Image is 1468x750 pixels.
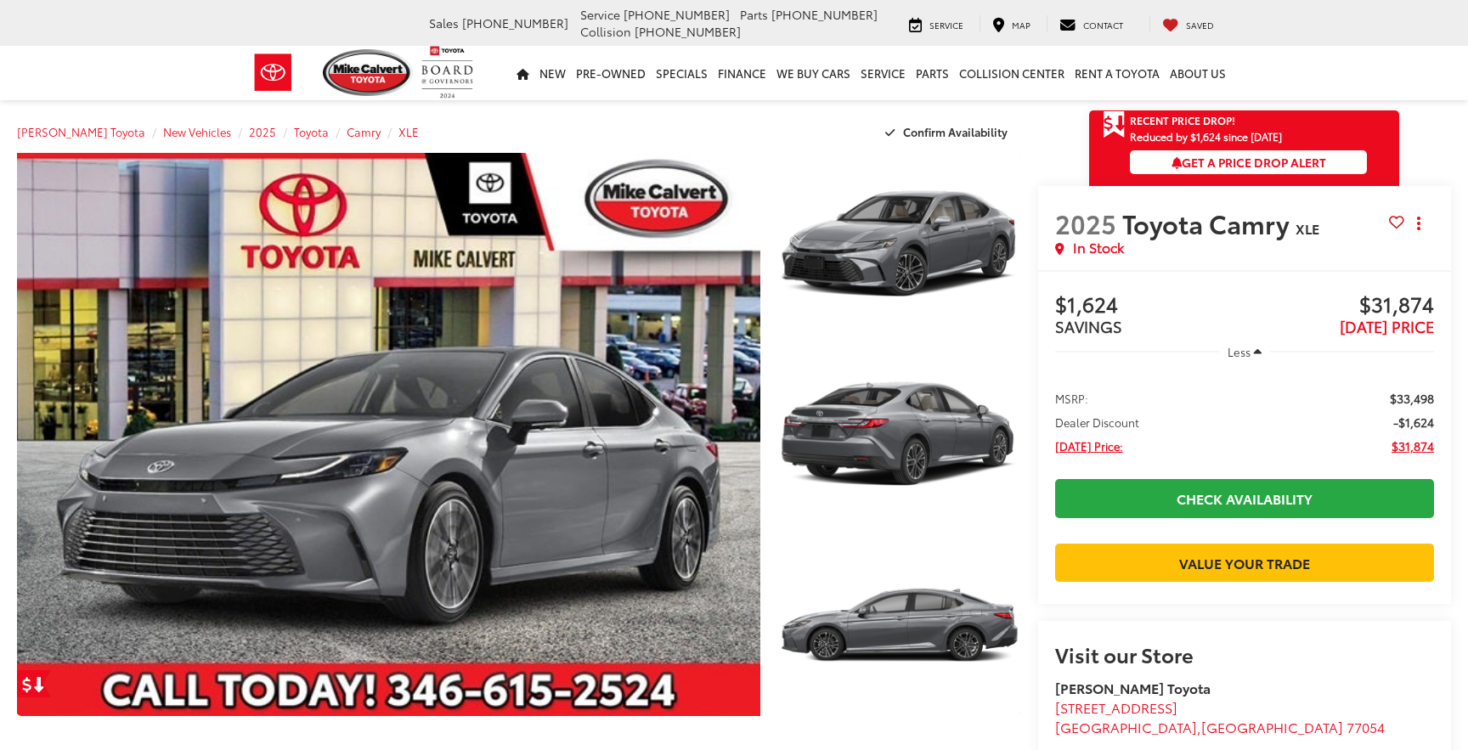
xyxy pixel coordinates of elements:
a: Check Availability [1055,479,1434,517]
a: Value Your Trade [1055,544,1434,582]
span: $1,624 [1055,293,1245,319]
button: Confirm Availability [876,117,1021,147]
a: [STREET_ADDRESS] [GEOGRAPHIC_DATA],[GEOGRAPHIC_DATA] 77054 [1055,697,1385,736]
a: Service [855,46,911,100]
img: 2025 Toyota Camry XLE [9,150,767,719]
a: [PERSON_NAME] Toyota [17,124,145,139]
a: Toyota [294,124,329,139]
span: [DATE] PRICE [1340,315,1434,337]
a: Get Price Drop Alert [17,670,51,697]
a: Map [980,15,1043,32]
span: Reduced by $1,624 since [DATE] [1130,131,1367,142]
span: $33,498 [1390,390,1434,407]
span: dropdown dots [1417,217,1420,230]
span: Map [1012,19,1030,31]
span: Get a Price Drop Alert [1172,154,1326,171]
a: Expand Photo 1 [779,153,1021,335]
span: 77054 [1347,717,1385,736]
a: New [534,46,571,100]
a: Specials [651,46,713,100]
span: Saved [1186,19,1214,31]
a: Collision Center [954,46,1070,100]
img: 2025 Toyota Camry XLE [776,151,1024,336]
img: Toyota [241,45,305,100]
a: Contact [1047,15,1136,32]
span: MSRP: [1055,390,1088,407]
img: Mike Calvert Toyota [323,49,413,96]
span: [PHONE_NUMBER] [462,14,568,31]
h2: Visit our Store [1055,643,1434,665]
a: Service [896,15,976,32]
span: [PHONE_NUMBER] [624,6,730,23]
span: [PHONE_NUMBER] [635,23,741,40]
a: Parts [911,46,954,100]
a: XLE [398,124,419,139]
span: SAVINGS [1055,315,1122,337]
span: Confirm Availability [903,124,1008,139]
span: Collision [580,23,631,40]
span: [GEOGRAPHIC_DATA] [1201,717,1343,736]
span: , [1055,717,1385,736]
button: Less [1219,336,1270,367]
a: Camry [347,124,381,139]
a: 2025 [249,124,276,139]
span: XLE [1296,218,1319,238]
span: -$1,624 [1393,414,1434,431]
a: Expand Photo 0 [17,153,760,716]
span: [STREET_ADDRESS] [1055,697,1177,717]
span: Sales [429,14,459,31]
span: In Stock [1073,238,1124,257]
span: Dealer Discount [1055,414,1139,431]
a: Finance [713,46,771,100]
a: WE BUY CARS [771,46,855,100]
span: Toyota Camry [1122,205,1296,241]
a: New Vehicles [163,124,231,139]
a: Rent a Toyota [1070,46,1165,100]
strong: [PERSON_NAME] Toyota [1055,678,1211,697]
a: My Saved Vehicles [1149,15,1227,32]
span: [DATE] Price: [1055,437,1123,454]
span: Less [1228,344,1251,359]
span: Parts [740,6,768,23]
span: $31,874 [1392,437,1434,454]
a: Home [511,46,534,100]
a: Pre-Owned [571,46,651,100]
span: Service [929,19,963,31]
button: Actions [1404,208,1434,238]
span: 2025 [1055,205,1116,241]
a: Expand Photo 2 [779,344,1021,526]
a: Get Price Drop Alert Recent Price Drop! [1089,110,1399,131]
span: Contact [1083,19,1123,31]
img: 2025 Toyota Camry XLE [776,533,1024,718]
span: [GEOGRAPHIC_DATA] [1055,717,1197,736]
span: Service [580,6,620,23]
a: Expand Photo 3 [779,534,1021,716]
img: 2025 Toyota Camry XLE [776,341,1024,527]
a: About Us [1165,46,1231,100]
span: Get Price Drop Alert [1103,110,1125,139]
span: [PHONE_NUMBER] [771,6,878,23]
span: $31,874 [1245,293,1434,319]
span: Recent Price Drop! [1130,113,1235,127]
